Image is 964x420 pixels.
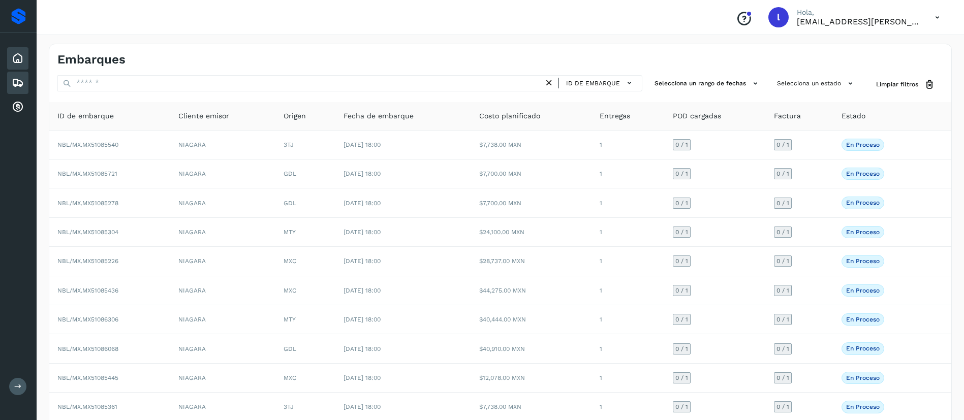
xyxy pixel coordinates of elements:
[797,17,919,26] p: lauraamalia.castillo@xpertal.com
[170,131,275,159] td: NIAGARA
[566,79,620,88] span: ID de embarque
[675,258,688,264] span: 0 / 1
[675,171,688,177] span: 0 / 1
[275,305,336,334] td: MTY
[846,257,880,265] p: En proceso
[170,218,275,247] td: NIAGARA
[846,229,880,236] p: En proceso
[776,229,789,235] span: 0 / 1
[675,346,688,352] span: 0 / 1
[344,229,381,236] span: [DATE] 18:00
[57,52,126,67] h4: Embarques
[846,170,880,177] p: En proceso
[275,131,336,159] td: 3TJ
[592,334,665,363] td: 1
[592,131,665,159] td: 1
[170,364,275,393] td: NIAGARA
[170,334,275,363] td: NIAGARA
[773,75,860,92] button: Selecciona un estado
[675,375,688,381] span: 0 / 1
[774,111,801,121] span: Factura
[592,218,665,247] td: 1
[846,141,880,148] p: En proceso
[868,75,943,94] button: Limpiar filtros
[275,334,336,363] td: GDL
[471,188,592,217] td: $7,700.00 MXN
[275,218,336,247] td: MTY
[275,188,336,217] td: GDL
[471,218,592,247] td: $24,100.00 MXN
[675,316,688,322] span: 0 / 1
[673,111,721,121] span: POD cargadas
[592,159,665,188] td: 1
[563,76,638,90] button: ID de embarque
[170,276,275,305] td: NIAGARA
[846,316,880,323] p: En proceso
[797,8,919,17] p: Hola,
[846,403,880,410] p: En proceso
[170,305,275,334] td: NIAGARA
[471,131,592,159] td: $7,738.00 MXN
[876,80,918,89] span: Limpiar filtros
[776,200,789,206] span: 0 / 1
[592,364,665,393] td: 1
[592,247,665,276] td: 1
[592,188,665,217] td: 1
[178,111,229,121] span: Cliente emisor
[344,287,381,294] span: [DATE] 18:00
[57,170,117,177] span: NBL/MX.MX51085721
[170,159,275,188] td: NIAGARA
[471,159,592,188] td: $7,700.00 MXN
[776,375,789,381] span: 0 / 1
[776,316,789,322] span: 0 / 1
[846,287,880,294] p: En proceso
[479,111,540,121] span: Costo planificado
[57,257,118,265] span: NBL/MX.MX51085226
[275,364,336,393] td: MXC
[344,170,381,177] span: [DATE] 18:00
[284,111,306,121] span: Origen
[344,200,381,207] span: [DATE] 18:00
[7,96,28,118] div: Cuentas por cobrar
[275,159,336,188] td: GDL
[471,334,592,363] td: $40,910.00 MXN
[57,200,118,207] span: NBL/MX.MX51085278
[592,305,665,334] td: 1
[57,287,118,294] span: NBL/MX.MX51085436
[776,258,789,264] span: 0 / 1
[57,345,118,352] span: NBL/MX.MX51086068
[57,403,117,410] span: NBL/MX.MX51085361
[57,141,118,148] span: NBL/MX.MX51085540
[471,364,592,393] td: $12,078.00 MXN
[650,75,765,92] button: Selecciona un rango de fechas
[776,171,789,177] span: 0 / 1
[344,374,381,381] span: [DATE] 18:00
[344,403,381,410] span: [DATE] 18:00
[842,111,865,121] span: Estado
[675,287,688,294] span: 0 / 1
[675,404,688,410] span: 0 / 1
[592,276,665,305] td: 1
[471,276,592,305] td: $44,275.00 MXN
[57,316,118,323] span: NBL/MX.MX51086306
[57,229,118,236] span: NBL/MX.MX51085304
[275,276,336,305] td: MXC
[776,287,789,294] span: 0 / 1
[344,345,381,352] span: [DATE] 18:00
[57,111,114,121] span: ID de embarque
[170,188,275,217] td: NIAGARA
[170,247,275,276] td: NIAGARA
[776,346,789,352] span: 0 / 1
[275,247,336,276] td: MXC
[846,374,880,381] p: En proceso
[776,142,789,148] span: 0 / 1
[471,247,592,276] td: $28,737.00 MXN
[344,316,381,323] span: [DATE] 18:00
[776,404,789,410] span: 0 / 1
[344,141,381,148] span: [DATE] 18:00
[600,111,630,121] span: Entregas
[57,374,118,381] span: NBL/MX.MX51085445
[7,72,28,94] div: Embarques
[344,257,381,265] span: [DATE] 18:00
[675,200,688,206] span: 0 / 1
